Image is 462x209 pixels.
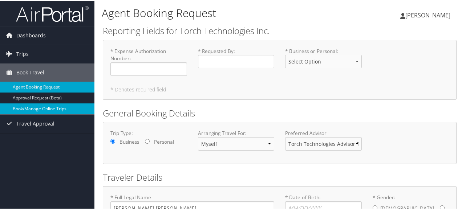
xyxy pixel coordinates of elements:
label: Trip Type: [110,129,187,136]
label: Personal [154,138,174,145]
label: Business [119,138,139,145]
label: * Expense Authorization Number : [110,47,187,75]
img: airportal-logo.png [16,5,89,22]
label: Arranging Travel For: [198,129,275,136]
h1: Agent Booking Request [102,5,339,20]
input: * Expense Authorization Number: [110,62,187,75]
a: [PERSON_NAME] [400,4,458,25]
select: * Business or Personal: [285,54,362,67]
input: * Requested By: [198,54,275,67]
label: * Business or Personal : [285,47,362,73]
span: Book Travel [16,63,44,81]
label: * Requested By : [198,47,275,67]
h2: Reporting Fields for Torch Technologies Inc. [103,24,457,36]
h2: Traveler Details [103,171,457,183]
span: [PERSON_NAME] [405,11,450,19]
h5: * Denotes required field [110,86,449,91]
span: Dashboards [16,26,46,44]
span: Travel Approval [16,114,54,132]
h2: General Booking Details [103,106,457,119]
label: Preferred Advisor [285,129,362,136]
span: Trips [16,44,29,62]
